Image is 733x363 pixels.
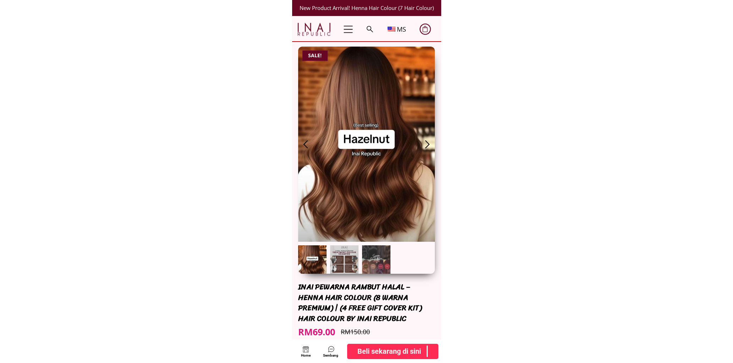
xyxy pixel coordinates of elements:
h3: MS [397,24,464,34]
div: RM69.00 [298,326,463,338]
div: RM150.00 [341,327,506,336]
div: Home [299,353,313,358]
p: SALE! [302,50,328,61]
div: Sembang [321,353,341,358]
div: INAI PEWARNA RAMBUT HALAL – HENNA HAIR COLOUR (8 WARNA PREMIUM) | (4 FREE GIFT COVER KIT) HAIR CO... [298,282,435,324]
div: New Product Arrival! Henna Hair Colour (7 Hair Colour) [292,4,441,12]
